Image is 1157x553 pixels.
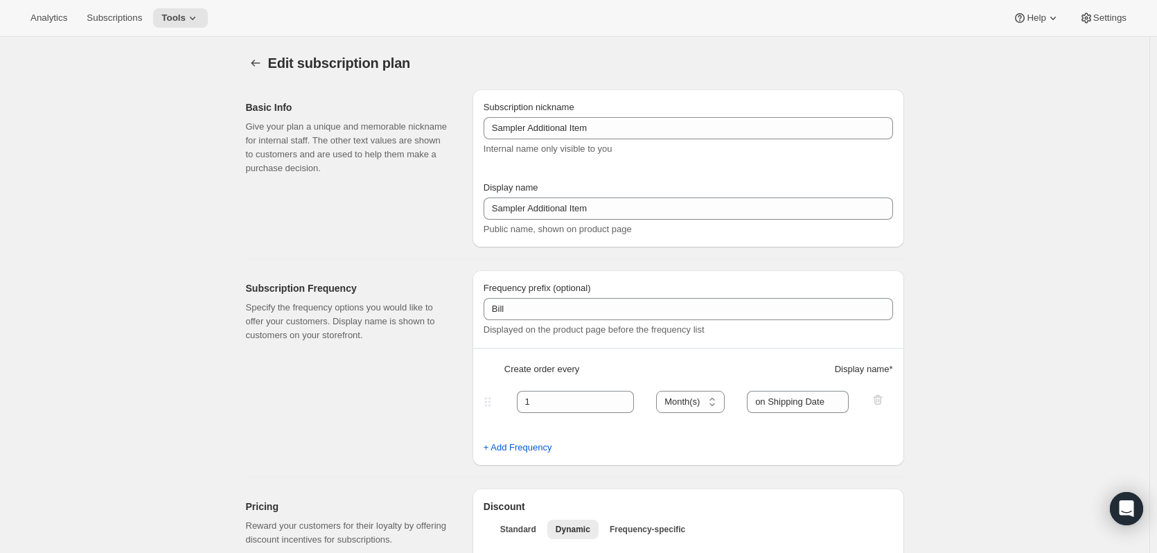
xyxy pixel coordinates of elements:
[161,12,186,24] span: Tools
[87,12,142,24] span: Subscriptions
[484,500,893,513] h2: Discount
[504,362,579,376] span: Create order every
[246,100,450,114] h2: Basic Info
[484,283,591,293] span: Frequency prefix (optional)
[484,117,893,139] input: Subscribe & Save
[268,55,411,71] span: Edit subscription plan
[22,8,76,28] button: Analytics
[835,362,893,376] span: Display name *
[246,519,450,547] p: Reward your customers for their loyalty by offering discount incentives for subscriptions.
[484,224,632,234] span: Public name, shown on product page
[484,143,612,154] span: Internal name only visible to you
[556,524,590,535] span: Dynamic
[500,524,536,535] span: Standard
[246,120,450,175] p: Give your plan a unique and memorable nickname for internal staff. The other text values are show...
[484,324,705,335] span: Displayed on the product page before the frequency list
[153,8,208,28] button: Tools
[246,301,450,342] p: Specify the frequency options you would like to offer your customers. Display name is shown to cu...
[1071,8,1135,28] button: Settings
[246,281,450,295] h2: Subscription Frequency
[484,102,574,112] span: Subscription nickname
[484,182,538,193] span: Display name
[246,53,265,73] button: Subscription plans
[1093,12,1127,24] span: Settings
[246,500,450,513] h2: Pricing
[78,8,150,28] button: Subscriptions
[484,441,552,455] span: + Add Frequency
[747,391,849,413] input: 1 month
[484,197,893,220] input: Subscribe & Save
[610,524,685,535] span: Frequency-specific
[1005,8,1068,28] button: Help
[30,12,67,24] span: Analytics
[1110,492,1143,525] div: Open Intercom Messenger
[475,437,560,459] button: + Add Frequency
[484,298,893,320] input: Deliver every
[1027,12,1045,24] span: Help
